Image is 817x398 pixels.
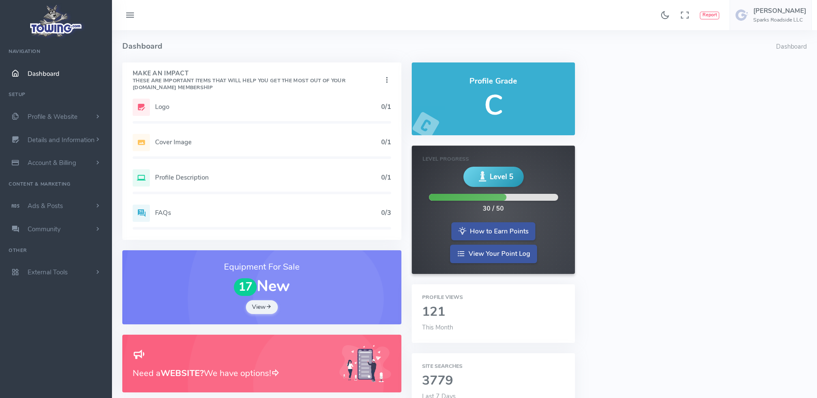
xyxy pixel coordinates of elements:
[133,70,382,91] h4: Make An Impact
[422,77,565,86] h4: Profile Grade
[422,323,453,332] span: This Month
[155,174,381,181] h5: Profile Description
[28,136,95,144] span: Details and Information
[422,364,565,369] h6: Site Searches
[735,8,749,22] img: user-image
[133,77,345,91] small: These are important items that will help you get the most out of your [DOMAIN_NAME] Membership
[133,261,391,274] h3: Equipment For Sale
[381,209,391,216] h5: 0/3
[155,139,381,146] h5: Cover Image
[28,268,68,277] span: External Tools
[122,30,776,62] h4: Dashboard
[133,278,391,296] h1: New
[27,3,85,39] img: logo
[381,174,391,181] h5: 0/1
[28,225,61,233] span: Community
[161,367,204,379] b: WEBSITE?
[28,112,78,121] span: Profile & Website
[753,7,806,14] h5: [PERSON_NAME]
[381,139,391,146] h5: 0/1
[381,103,391,110] h5: 0/1
[155,209,381,216] h5: FAQs
[700,12,719,19] button: Report
[776,42,807,52] li: Dashboard
[28,69,59,78] span: Dashboard
[339,345,391,382] img: Generic placeholder image
[246,300,278,314] a: View
[133,367,329,380] h3: Need a We have options!
[28,159,76,167] span: Account & Billing
[422,305,565,319] h2: 121
[451,222,535,241] a: How to Earn Points
[422,374,565,388] h2: 3779
[753,17,806,23] h6: Sparks Roadside LLC
[422,90,565,121] h5: C
[422,156,564,162] h6: Level Progress
[234,278,257,296] span: 17
[450,245,537,263] a: View Your Point Log
[490,171,513,182] span: Level 5
[155,103,381,110] h5: Logo
[28,202,63,210] span: Ads & Posts
[483,204,504,214] div: 30 / 50
[422,295,565,300] h6: Profile Views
